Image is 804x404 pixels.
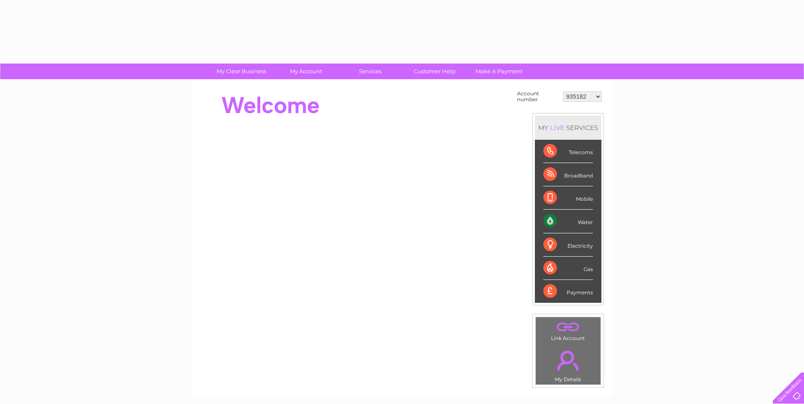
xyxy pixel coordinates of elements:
a: . [538,346,598,375]
div: Broadband [543,163,593,186]
a: . [538,319,598,334]
a: My Clear Business [206,64,276,79]
div: LIVE [548,124,566,132]
a: Make A Payment [464,64,534,79]
a: Customer Help [400,64,470,79]
div: Electricity [543,233,593,257]
div: Mobile [543,186,593,210]
td: My Details [535,343,601,385]
div: Telecoms [543,140,593,163]
div: Water [543,210,593,233]
td: Account number [515,89,561,105]
div: MY SERVICES [535,116,601,140]
a: My Account [271,64,341,79]
div: Gas [543,257,593,280]
td: Link Account [535,317,601,343]
a: Services [335,64,405,79]
div: Payments [543,280,593,303]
